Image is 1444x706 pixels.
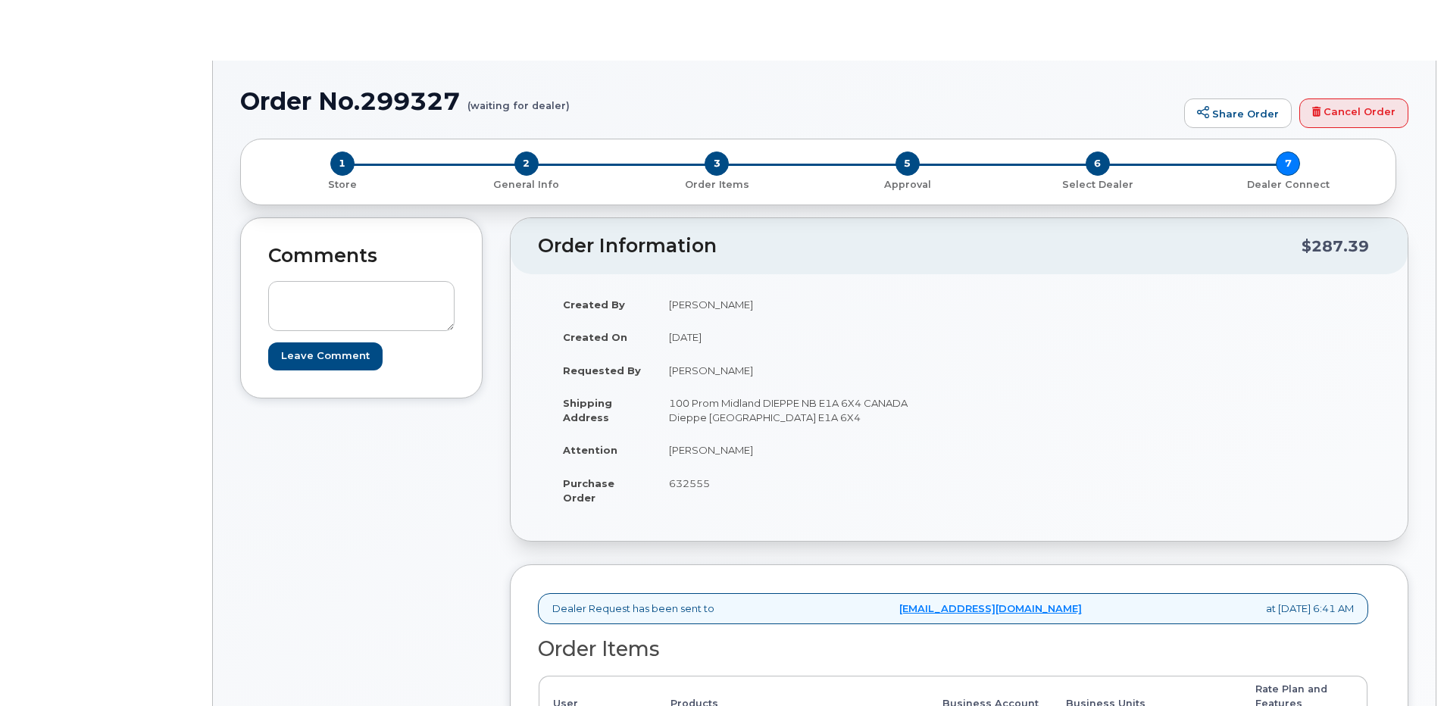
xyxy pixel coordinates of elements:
[1008,178,1186,192] p: Select Dealer
[538,236,1302,257] h2: Order Information
[437,178,615,192] p: General Info
[563,397,612,423] strong: Shipping Address
[1299,98,1408,129] a: Cancel Order
[259,178,425,192] p: Store
[563,298,625,311] strong: Created By
[563,477,614,504] strong: Purchase Order
[655,288,948,321] td: [PERSON_NAME]
[1302,232,1369,261] div: $287.39
[655,433,948,467] td: [PERSON_NAME]
[655,320,948,354] td: [DATE]
[705,152,729,176] span: 3
[467,88,570,111] small: (waiting for dealer)
[628,178,806,192] p: Order Items
[253,176,431,192] a: 1 Store
[538,638,1368,661] h2: Order Items
[818,178,996,192] p: Approval
[1086,152,1110,176] span: 6
[563,444,617,456] strong: Attention
[812,176,1002,192] a: 5 Approval
[1184,98,1292,129] a: Share Order
[895,152,920,176] span: 5
[563,331,627,343] strong: Created On
[330,152,355,176] span: 1
[431,176,621,192] a: 2 General Info
[268,245,455,267] h2: Comments
[655,354,948,387] td: [PERSON_NAME]
[622,176,812,192] a: 3 Order Items
[514,152,539,176] span: 2
[669,477,710,489] span: 632555
[655,386,948,433] td: 100 Prom Midland DIEPPE NB E1A 6X4 CANADA Dieppe [GEOGRAPHIC_DATA] E1A 6X4
[563,364,641,376] strong: Requested By
[899,601,1082,616] a: [EMAIL_ADDRESS][DOMAIN_NAME]
[268,342,383,370] input: Leave Comment
[1002,176,1192,192] a: 6 Select Dealer
[538,593,1368,624] div: Dealer Request has been sent to at [DATE] 6:41 AM
[240,88,1177,114] h1: Order No.299327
